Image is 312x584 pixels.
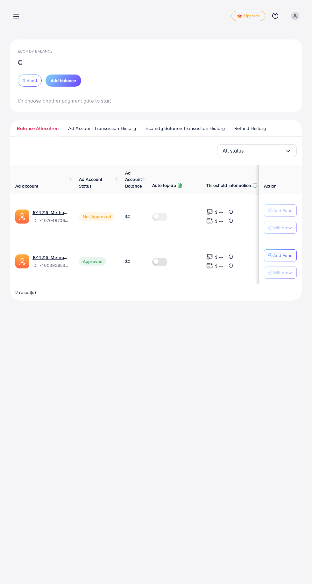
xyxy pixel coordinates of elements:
[215,262,223,270] p: $ ---
[32,254,69,269] div: <span class='underline'>1014216_Mehran_1723038241071</span></br>7400392853106737168
[32,254,69,260] a: 1014216_Mehran_1723038241071
[273,207,293,214] p: Add Fund
[32,262,69,268] span: ID: 7400392853106737168
[32,209,69,224] div: <span class='underline'>1014216_Merhan_1724588164299</span></br>7407049706989240336
[125,170,142,189] span: Ad Account Balance
[206,182,251,189] p: Threshold information
[32,209,69,216] a: 1014216_Merhan_1724588164299
[273,224,292,231] p: Withdraw
[15,254,29,268] img: ic-ads-acc.e4c84228.svg
[264,183,277,189] span: Action
[273,269,292,276] p: Withdraw
[264,222,297,234] button: Withdraw
[264,249,297,261] button: Add Fund
[206,209,213,215] img: top-up amount
[273,252,293,259] p: Add Fund
[79,257,106,266] span: Approved
[18,48,53,54] span: Ecomdy Balance
[206,217,213,224] img: top-up amount
[18,97,294,104] p: Or choose another payment gate to start
[244,146,285,156] input: Search for option
[32,217,69,224] span: ID: 7407049706989240336
[215,217,223,225] p: $ ---
[264,267,297,279] button: Withdraw
[206,253,213,260] img: top-up amount
[79,176,103,189] span: Ad Account Status
[18,75,42,87] button: Refund
[68,125,136,132] span: Ad Account Transaction History
[231,11,265,21] a: tickUpgrade
[125,213,131,220] span: $0
[15,210,29,224] img: ic-ads-acc.e4c84228.svg
[152,182,176,189] p: Auto top-up
[206,262,213,269] img: top-up amount
[125,258,131,265] span: $0
[237,14,260,18] span: Upgrade
[17,125,59,132] span: Balance Allocation
[215,208,223,216] p: $ ---
[145,125,225,132] span: Ecomdy Balance Transaction History
[215,253,223,261] p: $ ---
[237,14,242,18] img: tick
[234,125,266,132] span: Refund History
[51,77,76,84] span: Add balance
[23,77,37,84] span: Refund
[223,146,244,156] span: All status
[79,212,115,221] span: Not Approved
[217,144,297,157] div: Search for option
[15,183,39,189] span: Ad account
[264,204,297,217] button: Add Fund
[46,75,81,87] button: Add balance
[15,289,36,296] span: 2 result(s)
